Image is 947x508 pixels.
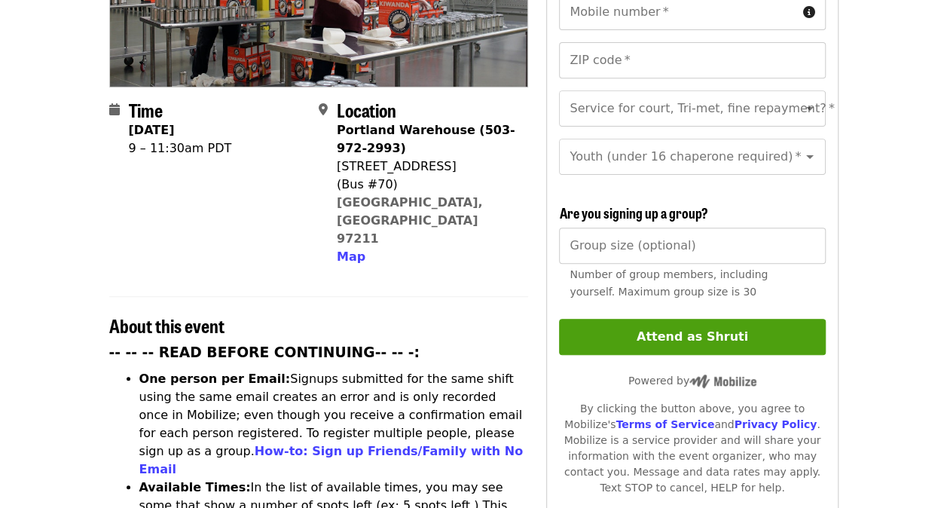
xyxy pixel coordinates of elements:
input: ZIP code [559,42,825,78]
button: Open [799,146,820,167]
strong: -- -- -- READ BEFORE CONTINUING-- -- -: [109,344,420,360]
div: (Bus #70) [337,176,516,194]
a: Terms of Service [616,418,714,430]
i: circle-info icon [803,5,815,20]
div: By clicking the button above, you agree to Mobilize's and . Mobilize is a service provider and wi... [559,401,825,496]
button: Map [337,248,365,266]
span: Are you signing up a group? [559,203,707,222]
a: Privacy Policy [734,418,817,430]
span: Time [129,96,163,123]
span: Map [337,249,365,264]
div: 9 – 11:30am PDT [129,139,232,158]
img: Powered by Mobilize [689,375,756,388]
strong: [DATE] [129,123,175,137]
span: Location [337,96,396,123]
span: About this event [109,312,225,338]
i: calendar icon [109,103,120,117]
span: Number of group members, including yourself. Maximum group size is 30 [570,268,768,298]
a: How-to: Sign up Friends/Family with No Email [139,444,524,476]
button: Attend as Shruti [559,319,825,355]
button: Open [799,98,820,119]
strong: Portland Warehouse (503-972-2993) [337,123,515,155]
input: [object Object] [559,228,825,264]
strong: Available Times: [139,480,251,494]
i: map-marker-alt icon [319,103,328,117]
li: Signups submitted for the same shift using the same email creates an error and is only recorded o... [139,370,529,479]
strong: One person per Email: [139,372,291,386]
span: Powered by [628,375,756,387]
a: [GEOGRAPHIC_DATA], [GEOGRAPHIC_DATA] 97211 [337,195,483,246]
div: [STREET_ADDRESS] [337,158,516,176]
